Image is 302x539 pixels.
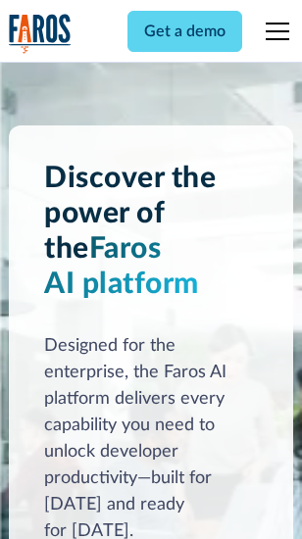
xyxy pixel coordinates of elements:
a: Get a demo [127,11,242,52]
span: Faros AI platform [44,234,199,299]
a: home [9,14,72,54]
div: menu [254,8,293,55]
h1: Discover the power of the [44,161,258,302]
img: Logo of the analytics and reporting company Faros. [9,14,72,54]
